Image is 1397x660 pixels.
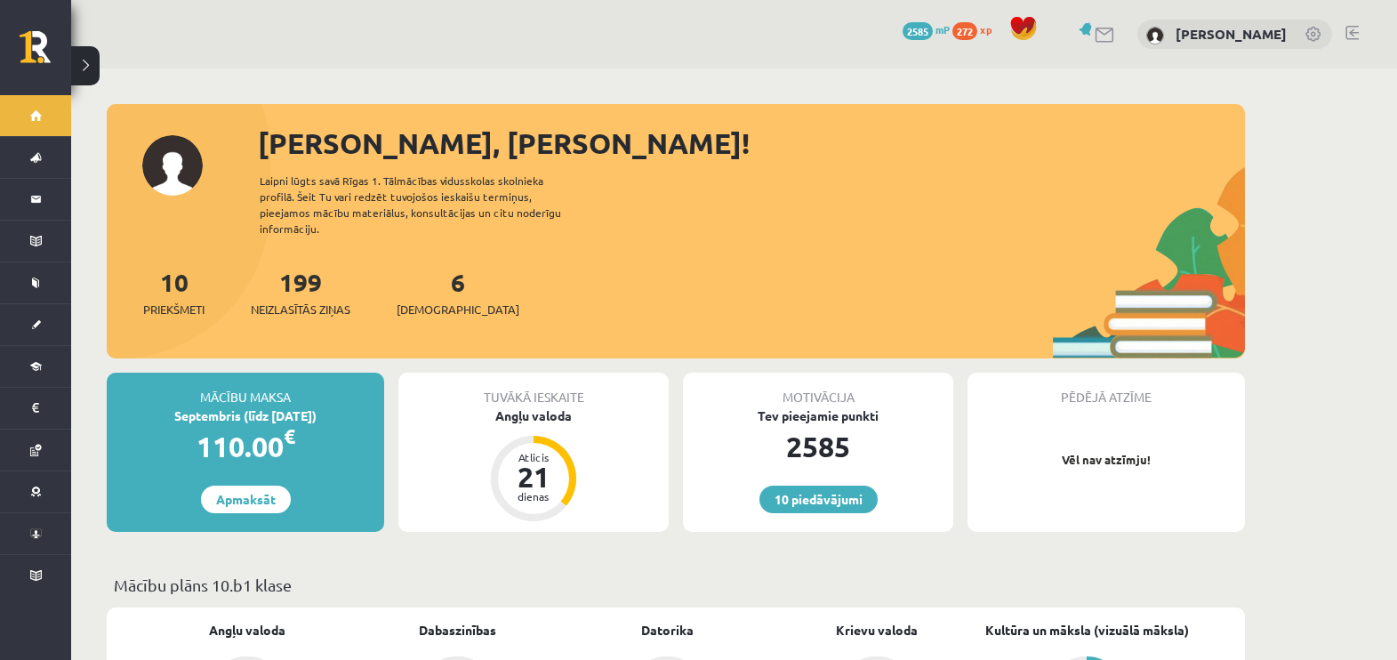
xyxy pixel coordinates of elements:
[107,425,384,468] div: 110.00
[201,486,291,513] a: Apmaksāt
[641,621,694,640] a: Datorika
[398,373,669,406] div: Tuvākā ieskaite
[398,406,669,425] div: Angļu valoda
[107,373,384,406] div: Mācību maksa
[251,301,350,318] span: Neizlasītās ziņas
[251,266,350,318] a: 199Neizlasītās ziņas
[284,423,295,449] span: €
[397,266,519,318] a: 6[DEMOGRAPHIC_DATA]
[398,406,669,524] a: Angļu valoda Atlicis 21 dienas
[836,621,918,640] a: Krievu valoda
[507,491,560,502] div: dienas
[935,22,950,36] span: mP
[260,173,592,237] div: Laipni lūgts savā Rīgas 1. Tālmācības vidusskolas skolnieka profilā. Šeit Tu vari redzēt tuvojošo...
[903,22,950,36] a: 2585 mP
[507,452,560,463] div: Atlicis
[143,301,205,318] span: Priekšmeti
[507,463,560,491] div: 21
[985,621,1189,640] a: Kultūra un māksla (vizuālā māksla)
[107,406,384,425] div: Septembris (līdz [DATE])
[759,486,878,513] a: 10 piedāvājumi
[209,621,285,640] a: Angļu valoda
[143,266,205,318] a: 10Priekšmeti
[419,621,496,640] a: Dabaszinības
[967,373,1245,406] div: Pēdējā atzīme
[980,22,992,36] span: xp
[683,425,953,468] div: 2585
[903,22,933,40] span: 2585
[20,31,71,76] a: Rīgas 1. Tālmācības vidusskola
[1176,25,1287,43] a: [PERSON_NAME]
[1146,27,1164,44] img: Gita Gauča
[258,122,1245,165] div: [PERSON_NAME], [PERSON_NAME]!
[952,22,977,40] span: 272
[952,22,1000,36] a: 272 xp
[683,373,953,406] div: Motivācija
[397,301,519,318] span: [DEMOGRAPHIC_DATA]
[683,406,953,425] div: Tev pieejamie punkti
[976,451,1236,469] p: Vēl nav atzīmju!
[114,573,1238,597] p: Mācību plāns 10.b1 klase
